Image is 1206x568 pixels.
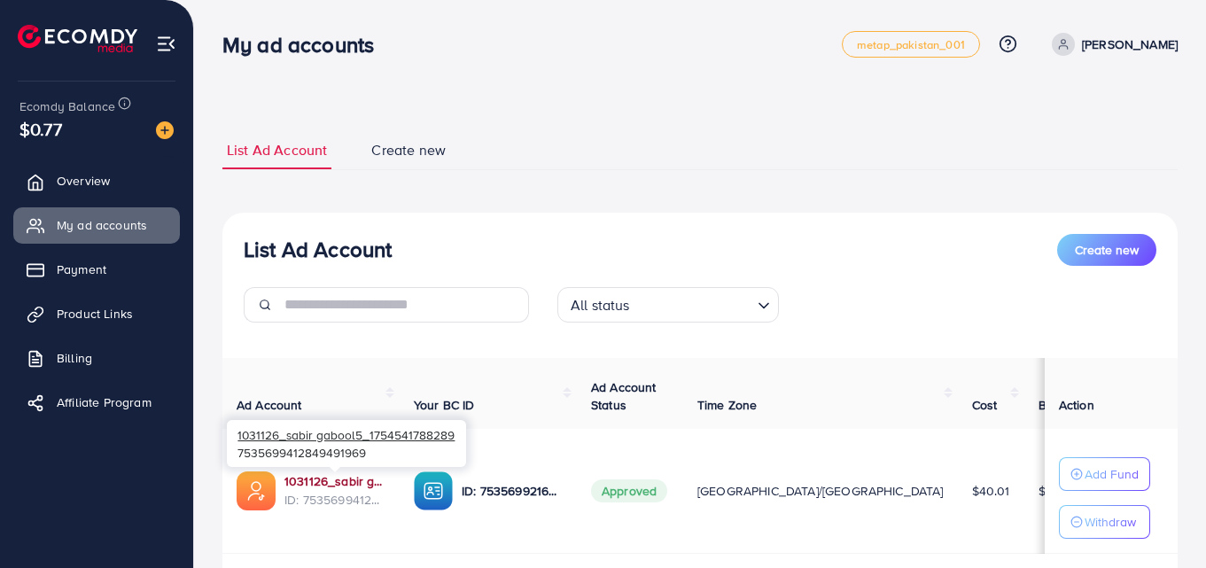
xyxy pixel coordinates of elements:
span: ID: 7535699412849491969 [284,491,385,509]
span: List Ad Account [227,140,327,160]
span: Product Links [57,305,133,323]
span: Payment [57,261,106,278]
a: Affiliate Program [13,385,180,420]
h3: My ad accounts [222,32,388,58]
img: ic-ads-acc.e4c84228.svg [237,471,276,510]
span: Affiliate Program [57,393,152,411]
span: metap_pakistan_001 [857,39,965,51]
span: All status [567,292,634,318]
span: 1031126_sabir gabool5_1754541788289 [237,426,455,443]
span: Ad Account [237,396,302,414]
span: $0.77 [19,116,62,142]
img: image [156,121,174,139]
span: Ecomdy Balance [19,97,115,115]
span: Overview [57,172,110,190]
a: Overview [13,163,180,198]
div: 7535699412849491969 [227,420,466,467]
a: Product Links [13,296,180,331]
span: My ad accounts [57,216,147,234]
a: Billing [13,340,180,376]
a: [PERSON_NAME] [1045,33,1178,56]
span: Time Zone [697,396,757,414]
span: $40.01 [972,482,1010,500]
span: Approved [591,479,667,502]
span: [GEOGRAPHIC_DATA]/[GEOGRAPHIC_DATA] [697,482,944,500]
span: Action [1059,396,1094,414]
a: metap_pakistan_001 [842,31,980,58]
span: Billing [57,349,92,367]
span: Cost [972,396,998,414]
iframe: Chat [1131,488,1193,555]
img: ic-ba-acc.ded83a64.svg [414,471,453,510]
h3: List Ad Account [244,237,392,262]
button: Create new [1057,234,1156,266]
input: Search for option [635,289,751,318]
p: Withdraw [1085,511,1136,533]
a: Payment [13,252,180,287]
img: logo [18,25,137,52]
p: [PERSON_NAME] [1082,34,1178,55]
p: Add Fund [1085,463,1139,485]
span: Create new [371,140,446,160]
div: Search for option [557,287,779,323]
button: Add Fund [1059,457,1150,491]
a: My ad accounts [13,207,180,243]
a: 1031126_sabir gabool5_1754541788289 [284,472,385,490]
img: menu [156,34,176,54]
span: Your BC ID [414,396,475,414]
button: Withdraw [1059,505,1150,539]
span: Create new [1075,241,1139,259]
p: ID: 7535699216388128769 [462,480,563,502]
span: Ad Account Status [591,378,657,414]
